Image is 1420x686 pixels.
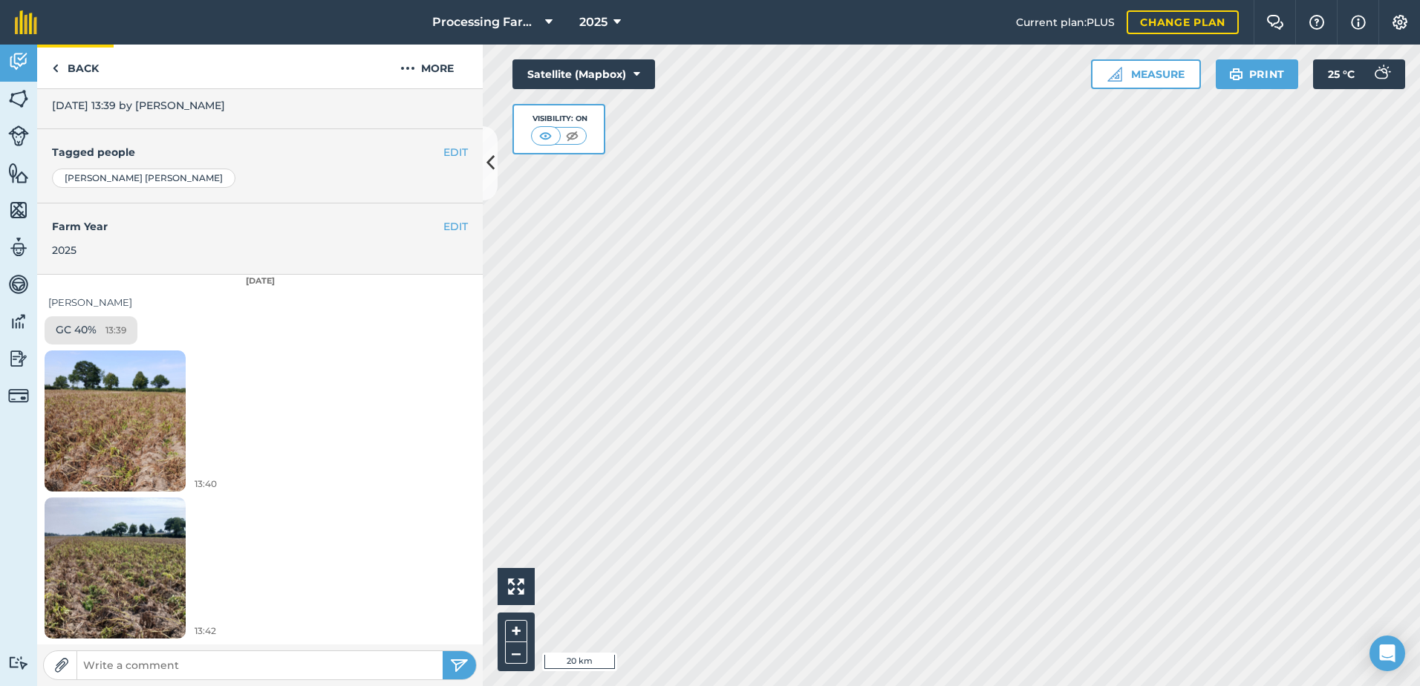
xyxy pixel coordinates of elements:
img: Two speech bubbles overlapping with the left bubble in the forefront [1266,15,1284,30]
img: svg+xml;base64,PHN2ZyB4bWxucz0iaHR0cDovL3d3dy53My5vcmcvMjAwMC9zdmciIHdpZHRoPSI1MCIgaGVpZ2h0PSI0MC... [563,128,582,143]
img: A cog icon [1391,15,1409,30]
img: svg+xml;base64,PHN2ZyB4bWxucz0iaHR0cDovL3d3dy53My5vcmcvMjAwMC9zdmciIHdpZHRoPSI1NiIgaGVpZ2h0PSI2MC... [8,199,29,221]
span: 25 ° C [1328,59,1355,89]
h4: Tagged people [52,144,468,160]
img: svg+xml;base64,PHN2ZyB4bWxucz0iaHR0cDovL3d3dy53My5vcmcvMjAwMC9zdmciIHdpZHRoPSIyNSIgaGVpZ2h0PSIyNC... [450,656,469,674]
div: [DATE] [37,275,483,288]
div: [PERSON_NAME] [PERSON_NAME] [52,169,235,188]
img: fieldmargin Logo [15,10,37,34]
div: 2025 [52,242,468,258]
img: svg+xml;base64,PD94bWwgdmVyc2lvbj0iMS4wIiBlbmNvZGluZz0idXRmLTgiPz4KPCEtLSBHZW5lcmF0b3I6IEFkb2JlIE... [1367,59,1396,89]
span: 13:39 [105,323,126,338]
img: svg+xml;base64,PHN2ZyB4bWxucz0iaHR0cDovL3d3dy53My5vcmcvMjAwMC9zdmciIHdpZHRoPSIxNyIgaGVpZ2h0PSIxNy... [1351,13,1366,31]
span: 2025 [579,13,608,31]
img: Loading spinner [45,327,186,514]
div: [PERSON_NAME] [48,295,472,310]
img: svg+xml;base64,PD94bWwgdmVyc2lvbj0iMS4wIiBlbmNvZGluZz0idXRmLTgiPz4KPCEtLSBHZW5lcmF0b3I6IEFkb2JlIE... [8,656,29,670]
img: svg+xml;base64,PD94bWwgdmVyc2lvbj0iMS4wIiBlbmNvZGluZz0idXRmLTgiPz4KPCEtLSBHZW5lcmF0b3I6IEFkb2JlIE... [8,273,29,295]
img: svg+xml;base64,PHN2ZyB4bWxucz0iaHR0cDovL3d3dy53My5vcmcvMjAwMC9zdmciIHdpZHRoPSI1NiIgaGVpZ2h0PSI2MC... [8,162,29,184]
span: Current plan : PLUS [1016,14,1115,30]
img: svg+xml;base64,PD94bWwgdmVyc2lvbj0iMS4wIiBlbmNvZGluZz0idXRmLTgiPz4KPCEtLSBHZW5lcmF0b3I6IEFkb2JlIE... [8,310,29,333]
img: svg+xml;base64,PD94bWwgdmVyc2lvbj0iMS4wIiBlbmNvZGluZz0idXRmLTgiPz4KPCEtLSBHZW5lcmF0b3I6IEFkb2JlIE... [8,50,29,73]
img: Ruler icon [1107,67,1122,82]
h4: Farm Year [52,218,468,235]
button: + [505,620,527,642]
div: Open Intercom Messenger [1369,636,1405,671]
img: svg+xml;base64,PHN2ZyB4bWxucz0iaHR0cDovL3d3dy53My5vcmcvMjAwMC9zdmciIHdpZHRoPSIyMCIgaGVpZ2h0PSIyNC... [400,59,415,77]
button: Print [1216,59,1299,89]
button: Satellite (Mapbox) [512,59,655,89]
div: Visibility: On [531,113,587,125]
span: 13:40 [195,477,217,491]
img: A question mark icon [1308,15,1326,30]
img: Loading spinner [45,474,186,661]
img: svg+xml;base64,PHN2ZyB4bWxucz0iaHR0cDovL3d3dy53My5vcmcvMjAwMC9zdmciIHdpZHRoPSI5IiBoZWlnaHQ9IjI0Ii... [52,59,59,77]
button: EDIT [443,144,468,160]
input: Write a comment [77,655,443,676]
img: svg+xml;base64,PD94bWwgdmVyc2lvbj0iMS4wIiBlbmNvZGluZz0idXRmLTgiPz4KPCEtLSBHZW5lcmF0b3I6IEFkb2JlIE... [8,125,29,146]
img: Paperclip icon [54,658,69,673]
img: Four arrows, one pointing top left, one top right, one bottom right and the last bottom left [508,578,524,595]
button: More [371,45,483,88]
a: Change plan [1127,10,1239,34]
img: svg+xml;base64,PHN2ZyB4bWxucz0iaHR0cDovL3d3dy53My5vcmcvMjAwMC9zdmciIHdpZHRoPSI1NiIgaGVpZ2h0PSI2MC... [8,88,29,110]
button: Measure [1091,59,1201,89]
a: Back [37,45,114,88]
img: svg+xml;base64,PD94bWwgdmVyc2lvbj0iMS4wIiBlbmNvZGluZz0idXRmLTgiPz4KPCEtLSBHZW5lcmF0b3I6IEFkb2JlIE... [8,347,29,370]
button: EDIT [443,218,468,235]
div: GC 40% [45,316,137,344]
button: 25 °C [1313,59,1405,89]
span: Processing Farms [432,13,539,31]
button: – [505,642,527,664]
div: [DATE] 13:39 by [PERSON_NAME] [37,59,483,130]
img: svg+xml;base64,PHN2ZyB4bWxucz0iaHR0cDovL3d3dy53My5vcmcvMjAwMC9zdmciIHdpZHRoPSI1MCIgaGVpZ2h0PSI0MC... [536,128,555,143]
img: svg+xml;base64,PD94bWwgdmVyc2lvbj0iMS4wIiBlbmNvZGluZz0idXRmLTgiPz4KPCEtLSBHZW5lcmF0b3I6IEFkb2JlIE... [8,385,29,406]
img: svg+xml;base64,PHN2ZyB4bWxucz0iaHR0cDovL3d3dy53My5vcmcvMjAwMC9zdmciIHdpZHRoPSIxOSIgaGVpZ2h0PSIyNC... [1229,65,1243,83]
span: 13:42 [195,624,216,638]
img: svg+xml;base64,PD94bWwgdmVyc2lvbj0iMS4wIiBlbmNvZGluZz0idXRmLTgiPz4KPCEtLSBHZW5lcmF0b3I6IEFkb2JlIE... [8,236,29,258]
